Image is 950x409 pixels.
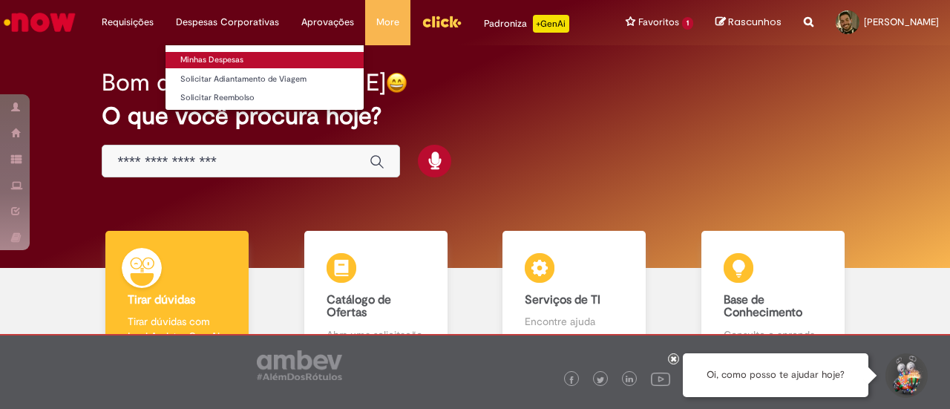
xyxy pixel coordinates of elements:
a: Solicitar Reembolso [166,90,364,106]
span: [PERSON_NAME] [864,16,939,28]
h2: O que você procura hoje? [102,103,848,129]
p: +GenAi [533,15,569,33]
b: Tirar dúvidas [128,292,195,307]
div: Padroniza [484,15,569,33]
img: logo_footer_linkedin.png [626,376,633,385]
h2: Bom dia, [PERSON_NAME] [102,70,386,96]
b: Catálogo de Ofertas [327,292,391,321]
img: logo_footer_twitter.png [597,376,604,384]
a: Catálogo de Ofertas Abra uma solicitação [277,231,476,359]
p: Abra uma solicitação [327,327,425,342]
img: logo_footer_youtube.png [651,369,670,388]
p: Encontre ajuda [525,314,623,329]
p: Consulte e aprenda [724,327,822,342]
ul: Despesas Corporativas [165,45,364,111]
img: logo_footer_ambev_rotulo_gray.png [257,350,342,380]
a: Minhas Despesas [166,52,364,68]
a: Rascunhos [715,16,782,30]
p: Tirar dúvidas com Lupi Assist e Gen Ai [128,314,226,344]
span: Aprovações [301,15,354,30]
span: More [376,15,399,30]
span: Requisições [102,15,154,30]
img: logo_footer_facebook.png [568,376,575,384]
span: Despesas Corporativas [176,15,279,30]
b: Base de Conhecimento [724,292,802,321]
a: Solicitar Adiantamento de Viagem [166,71,364,88]
span: Rascunhos [728,15,782,29]
img: happy-face.png [386,72,407,94]
a: Base de Conhecimento Consulte e aprenda [674,231,873,359]
span: Favoritos [638,15,679,30]
img: ServiceNow [1,7,78,37]
a: Tirar dúvidas Tirar dúvidas com Lupi Assist e Gen Ai [78,231,277,359]
span: 1 [682,17,693,30]
button: Iniciar Conversa de Suporte [883,353,928,398]
a: Serviços de TI Encontre ajuda [475,231,674,359]
b: Serviços de TI [525,292,600,307]
img: click_logo_yellow_360x200.png [422,10,462,33]
div: Oi, como posso te ajudar hoje? [683,353,868,397]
